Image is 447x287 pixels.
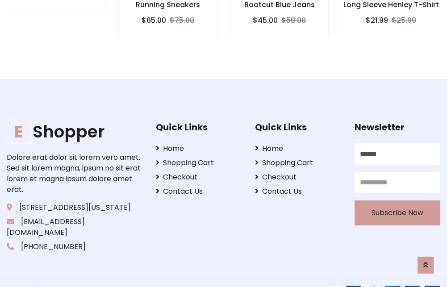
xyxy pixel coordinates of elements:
[156,122,242,133] h5: Quick Links
[170,15,194,25] del: $75.00
[119,0,217,9] h6: Running Sneakers
[255,186,341,197] a: Contact Us
[142,16,166,25] h6: $65.00
[392,15,416,25] del: $25.99
[156,172,242,183] a: Checkout
[156,143,242,154] a: Home
[7,120,31,144] span: E
[7,152,142,195] p: Dolore erat dolor sit lorem vero amet. Sed sit lorem magna, ipsum no sit erat lorem et magna ipsu...
[255,122,341,133] h5: Quick Links
[7,241,142,252] p: [PHONE_NUMBER]
[255,143,341,154] a: Home
[230,0,328,9] h6: Bootcut Blue Jeans
[355,122,440,133] h5: Newsletter
[281,15,306,25] del: $50.00
[7,122,142,141] a: EShopper
[7,216,142,238] p: [EMAIL_ADDRESS][DOMAIN_NAME]
[7,122,142,141] h1: Shopper
[355,200,440,225] button: Subscribe Now
[253,16,278,25] h6: $45.00
[7,202,142,213] p: [STREET_ADDRESS][US_STATE]
[255,172,341,183] a: Checkout
[342,0,440,9] h6: Long Sleeve Henley T-Shirt
[255,158,341,168] a: Shopping Cart
[156,186,242,197] a: Contact Us
[156,158,242,168] a: Shopping Cart
[366,16,388,25] h6: $21.99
